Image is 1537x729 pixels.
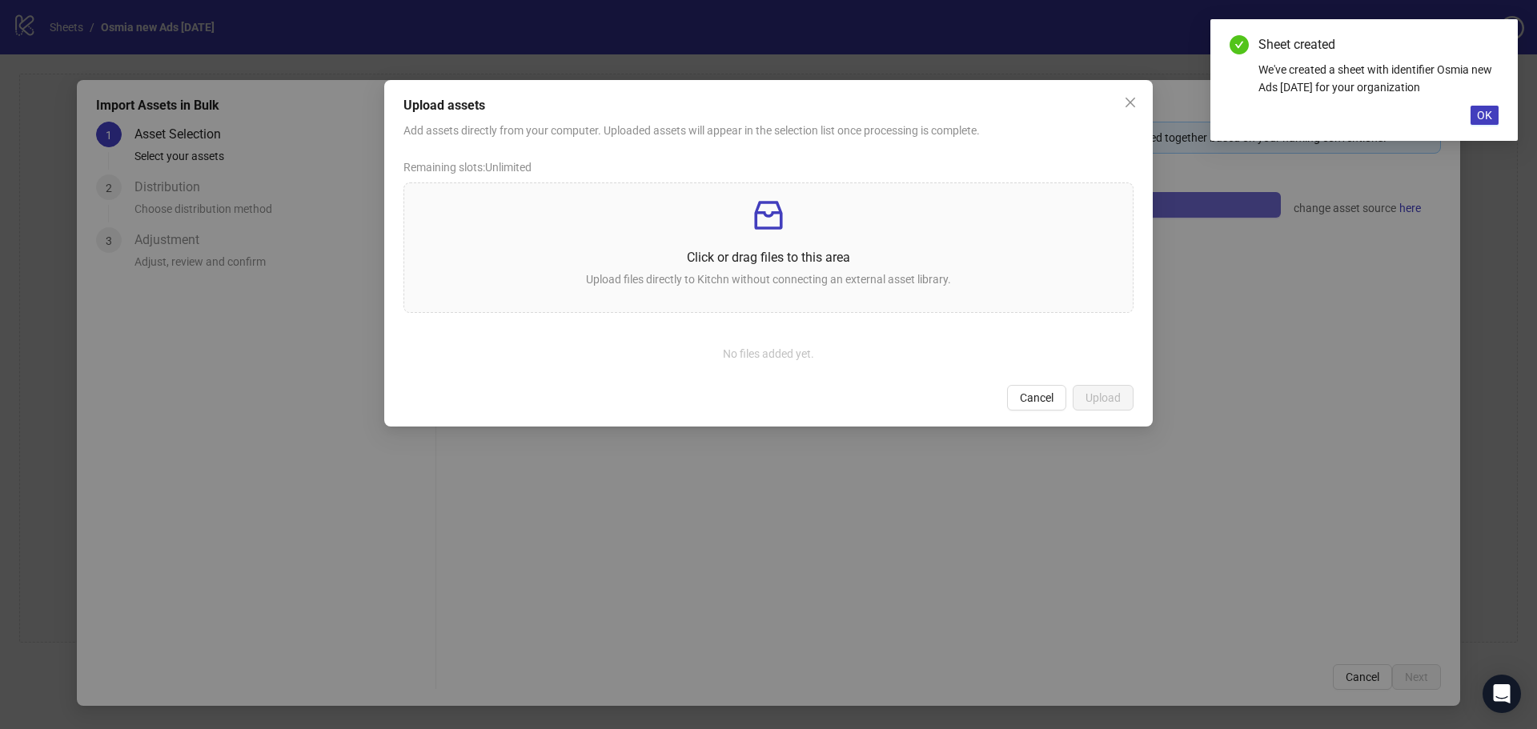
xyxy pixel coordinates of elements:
button: Upload [1073,385,1134,411]
span: Cancel [1020,391,1053,404]
span: check-circle [1230,35,1249,54]
div: Upload assets [403,96,1134,115]
span: inbox [749,196,788,234]
div: No files added yet. [403,332,1134,375]
a: Close [1481,35,1499,53]
button: Cancel [1007,385,1066,411]
span: OK [1477,109,1492,122]
span: Remaining slots: Unlimited [403,161,532,174]
div: Sheet created [1258,35,1499,54]
div: Open Intercom Messenger [1483,675,1521,713]
div: We've created a sheet with identifier Osmia new Ads [DATE] for your organization [1258,61,1499,96]
button: Close [1118,90,1143,115]
p: Click or drag files to this area [417,247,1120,267]
span: close [1124,96,1137,109]
span: Add assets directly from your computer. Uploaded assets will appear in the selection list once pr... [403,124,980,137]
button: OK [1471,106,1499,125]
p: Upload files directly to Kitchn without connecting an external asset library. [417,270,1120,288]
span: inboxClick or drag files to this areaUpload files directly to Kitchn without connecting an extern... [404,183,1133,312]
